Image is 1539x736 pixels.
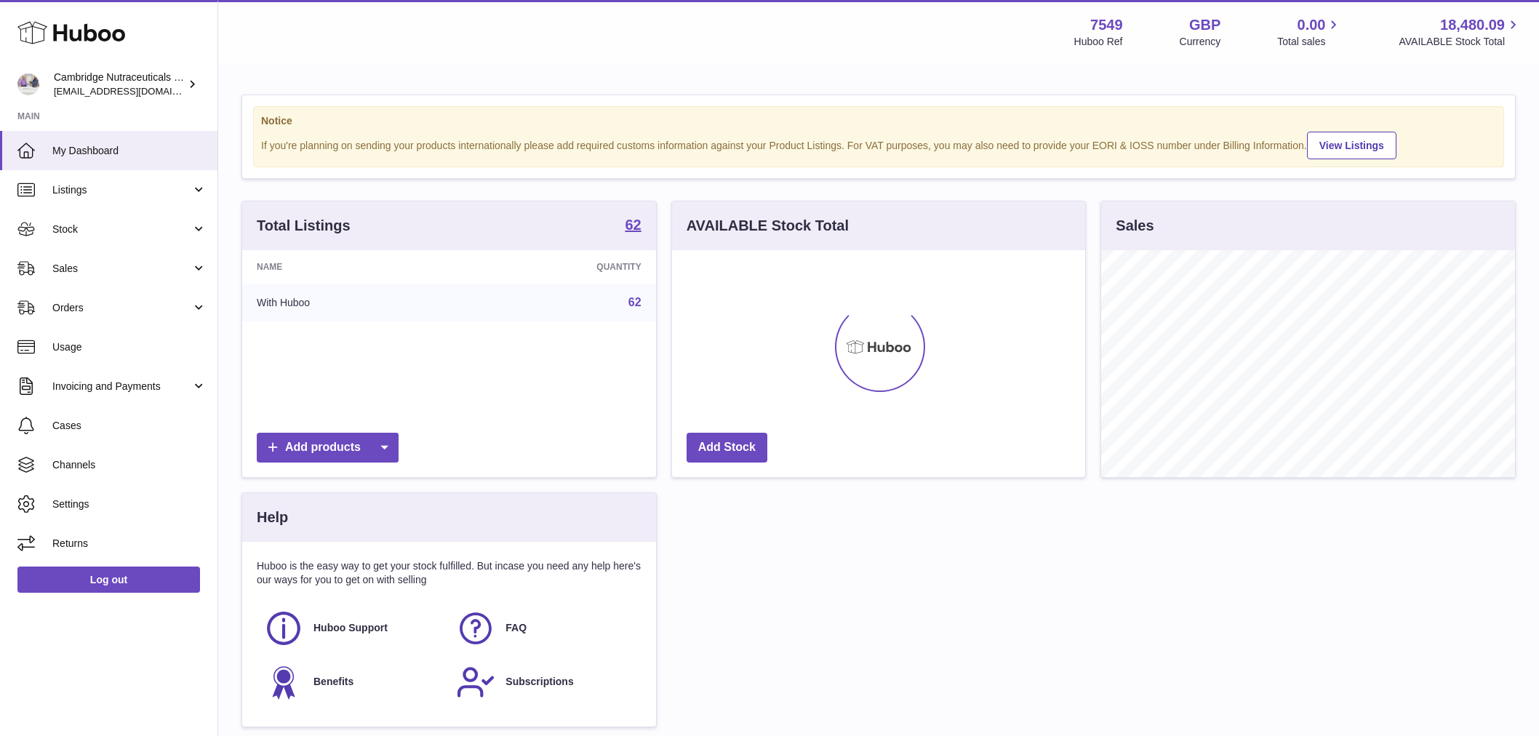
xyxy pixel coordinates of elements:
span: Stock [52,223,191,236]
a: 0.00 Total sales [1277,15,1342,49]
div: Currency [1180,35,1221,49]
span: Listings [52,183,191,197]
p: Huboo is the easy way to get your stock fulfilled. But incase you need any help here's our ways f... [257,559,641,587]
span: Total sales [1277,35,1342,49]
span: 18,480.09 [1440,15,1505,35]
span: Huboo Support [313,621,388,635]
th: Name [242,250,460,284]
h3: Total Listings [257,216,351,236]
a: Subscriptions [456,663,633,702]
span: [EMAIL_ADDRESS][DOMAIN_NAME] [54,85,214,97]
strong: 7549 [1090,15,1123,35]
span: Orders [52,301,191,315]
span: My Dashboard [52,144,207,158]
a: 62 [628,296,641,308]
a: 62 [625,217,641,235]
h3: AVAILABLE Stock Total [687,216,849,236]
a: FAQ [456,609,633,648]
div: Cambridge Nutraceuticals Ltd [54,71,185,98]
span: Subscriptions [505,675,573,689]
a: Add Stock [687,433,767,463]
h3: Sales [1116,216,1154,236]
a: Log out [17,567,200,593]
span: FAQ [505,621,527,635]
strong: Notice [261,114,1496,128]
a: Add products [257,433,399,463]
strong: GBP [1189,15,1220,35]
span: Channels [52,458,207,472]
span: Cases [52,419,207,433]
span: Benefits [313,675,353,689]
img: qvc@camnutra.com [17,73,39,95]
span: Invoicing and Payments [52,380,191,393]
div: Huboo Ref [1074,35,1123,49]
td: With Huboo [242,284,460,321]
a: View Listings [1307,132,1396,159]
div: If you're planning on sending your products internationally please add required customs informati... [261,129,1496,159]
a: Benefits [264,663,441,702]
h3: Help [257,508,288,527]
span: Settings [52,497,207,511]
strong: 62 [625,217,641,232]
span: 0.00 [1298,15,1326,35]
a: 18,480.09 AVAILABLE Stock Total [1399,15,1522,49]
th: Quantity [460,250,656,284]
span: Sales [52,262,191,276]
a: Huboo Support [264,609,441,648]
span: Returns [52,537,207,551]
span: Usage [52,340,207,354]
span: AVAILABLE Stock Total [1399,35,1522,49]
